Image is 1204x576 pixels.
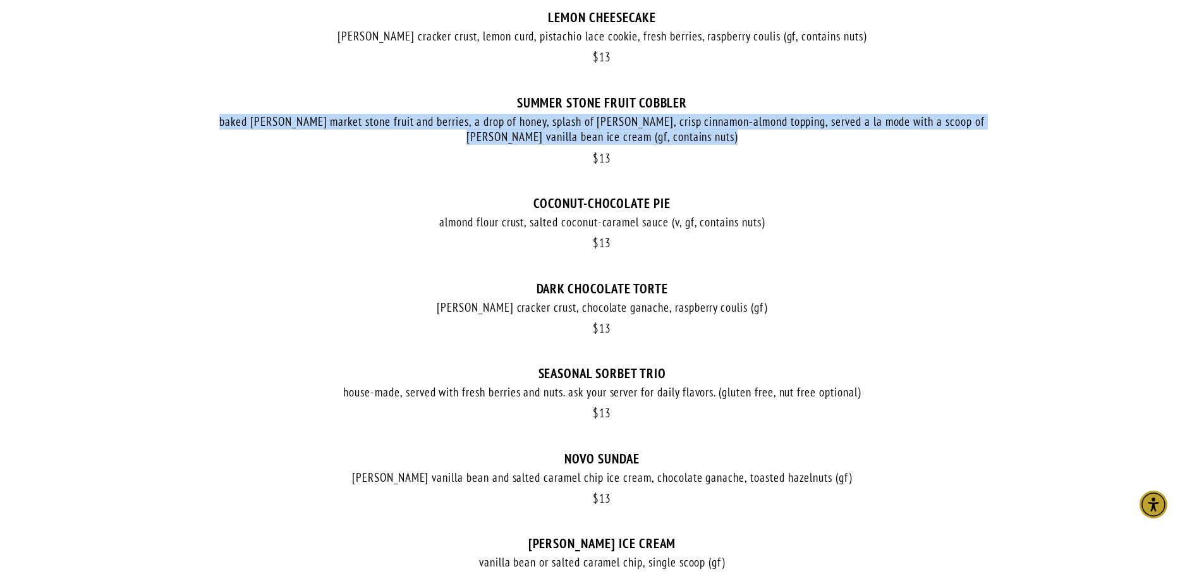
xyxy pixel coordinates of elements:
div: Accessibility Menu [1140,491,1167,518]
div: baked [PERSON_NAME] market stone fruit and berries, a drop of honey, splash of [PERSON_NAME], cri... [210,114,994,145]
span: $ [593,235,599,250]
span: $ [593,321,599,336]
div: 13 [210,151,994,166]
div: 13 [210,406,994,420]
div: DARK CHOCOLATE TORTE [210,281,994,297]
span: $ [593,150,599,166]
div: vanilla bean or salted caramel chip, single scoop (gf) [210,555,994,570]
div: 13 [210,491,994,506]
div: [PERSON_NAME] vanilla bean and salted caramel chip ice cream, chocolate ganache, toasted hazelnut... [210,470,994,486]
div: 13 [210,236,994,250]
div: SEASONAL SORBET TRIO [210,365,994,381]
span: $ [593,491,599,506]
span: $ [593,405,599,420]
span: $ [593,49,599,64]
div: 13 [210,50,994,64]
div: [PERSON_NAME] cracker crust, chocolate ganache, raspberry coulis (gf) [210,300,994,316]
div: SUMMER STONE FRUIT COBBLER [210,95,994,111]
div: 13 [210,321,994,336]
div: NOVO SUNDAE [210,451,994,467]
div: house-made, served with fresh berries and nuts. ask your server for daily flavors. (gluten free, ... [210,384,994,400]
div: [PERSON_NAME] ICE CREAM [210,536,994,551]
div: COCONUT-CHOCOLATE PIE [210,195,994,211]
div: almond flour crust, salted coconut-caramel sauce (v, gf, contains nuts) [210,214,994,230]
div: LEMON CHEESECAKE [210,9,994,25]
div: [PERSON_NAME] cracker crust, lemon curd, pistachio lace cookie, fresh berries, raspberry coulis (... [210,28,994,44]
